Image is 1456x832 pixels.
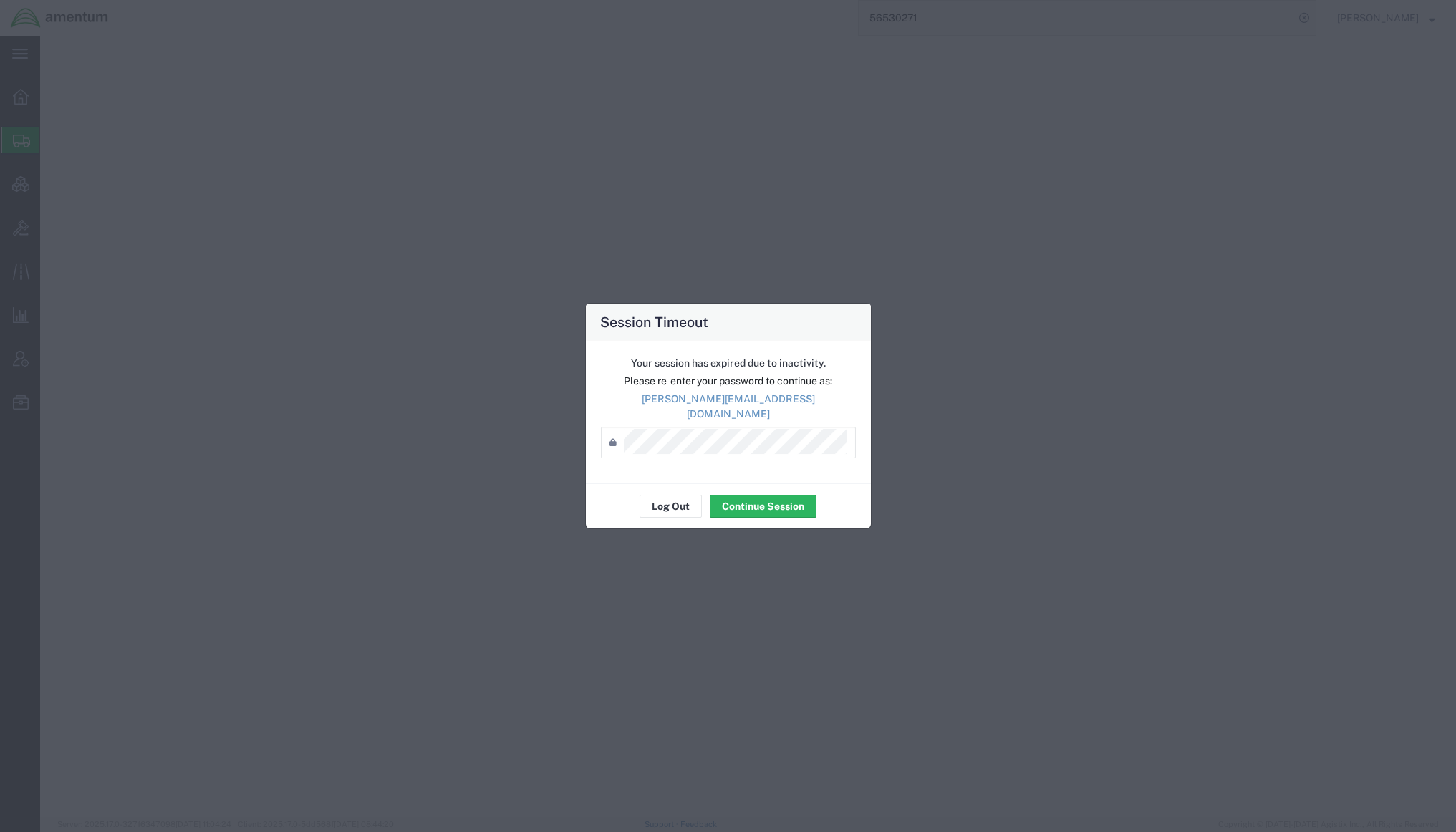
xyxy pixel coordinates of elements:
p: [PERSON_NAME][EMAIL_ADDRESS][DOMAIN_NAME] [601,392,856,422]
h4: Session Timeout [600,311,708,332]
button: Continue Session [710,495,816,518]
p: Your session has expired due to inactivity. [601,356,856,371]
p: Please re-enter your password to continue as: [601,374,856,389]
button: Log Out [640,495,702,518]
